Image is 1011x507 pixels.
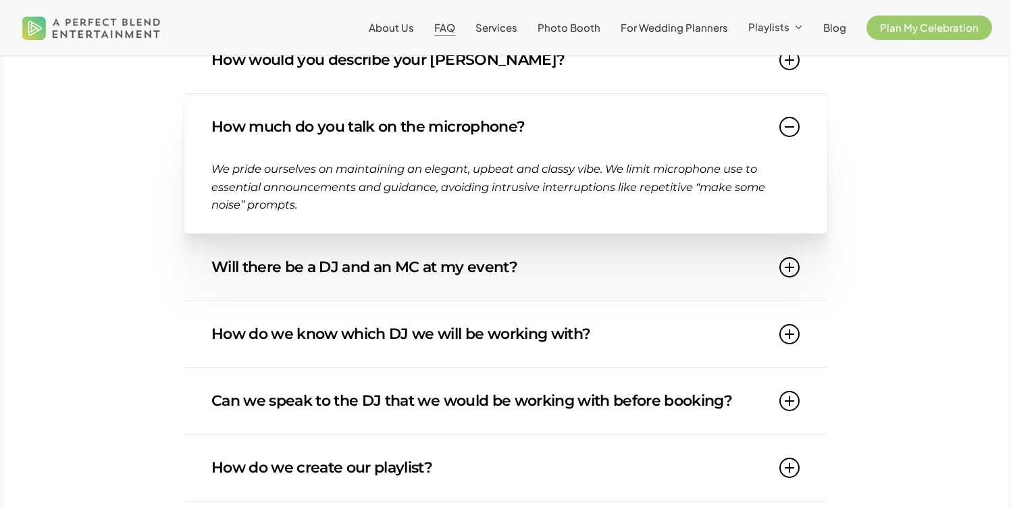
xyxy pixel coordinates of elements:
a: How do we create our playlist? [211,435,800,501]
a: How do we know which DJ we will be working with? [211,301,800,367]
span: For Wedding Planners [621,21,728,34]
a: Will there be a DJ and an MC at my event? [211,234,800,300]
a: About Us [369,22,414,33]
a: Services [475,22,517,33]
a: How would you describe your [PERSON_NAME]? [211,27,800,93]
a: How much do you talk on the microphone? [211,94,800,160]
span: Services [475,21,517,34]
span: Blog [823,21,846,34]
span: About Us [369,21,414,34]
a: For Wedding Planners [621,22,728,33]
a: FAQ [434,22,455,33]
span: Plan My Celebration [880,21,979,34]
span: FAQ [434,21,455,34]
a: Can we speak to the DJ that we would be working with before booking? [211,368,800,434]
span: We pride ourselves on maintaining an elegant, upbeat and classy vibe. We limit microphone use to ... [211,162,765,211]
a: Photo Booth [538,22,600,33]
img: A Perfect Blend Entertainment [19,5,164,50]
a: Plan My Celebration [866,22,992,33]
span: Playlists [748,20,789,33]
a: Playlists [748,22,803,34]
span: Photo Booth [538,21,600,34]
a: Blog [823,22,846,33]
